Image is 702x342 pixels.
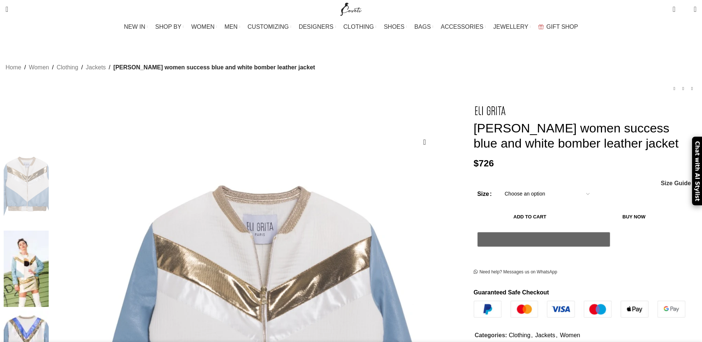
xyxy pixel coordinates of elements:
a: SHOP BY [155,20,184,34]
img: Eli Grita [474,104,507,117]
img: GiftBag [538,24,544,29]
label: Size [477,189,492,199]
a: Need help? Messages us on WhatsApp [474,269,557,275]
a: Previous product [670,84,679,93]
a: JEWELLERY [493,20,531,34]
a: ACCESSORIES [441,20,486,34]
span: NEW IN [124,23,145,30]
span: , [556,331,557,340]
span: BAGS [414,23,430,30]
span: , [531,331,533,340]
span: SHOES [384,23,404,30]
bdi: 726 [474,158,494,168]
a: WOMEN [191,20,217,34]
span: 0 [673,4,679,9]
nav: Breadcrumb [6,63,315,72]
span: [PERSON_NAME] women success blue and white bomber leather jacket [113,63,315,72]
strong: Guaranteed Safe Checkout [474,289,549,296]
a: CUSTOMIZING [248,20,291,34]
a: Size Guide [660,180,691,186]
span: 0 [682,7,688,13]
span: ACCESSORIES [441,23,484,30]
a: MEN [225,20,240,34]
a: DESIGNERS [299,20,336,34]
span: JEWELLERY [493,23,528,30]
span: CUSTOMIZING [248,23,289,30]
a: Clothing [509,332,530,338]
span: GIFT SHOP [546,23,578,30]
a: Search [2,2,12,17]
span: DESIGNERS [299,23,333,30]
button: Plačilo s storitvijo GPay [477,232,610,247]
span: Categories: [475,332,507,338]
a: Women [29,63,49,72]
img: ELIGRITA [4,231,49,307]
a: Jackets [535,332,555,338]
button: Buy now [586,209,682,225]
a: GIFT SHOP [538,20,578,34]
img: guaranteed-safe-checkout-bordered.j [474,301,685,318]
span: SHOP BY [155,23,181,30]
a: BAGS [414,20,433,34]
a: Women [560,332,580,338]
img: ELIGRITA [4,150,49,227]
span: $ [474,158,479,168]
a: SHOES [384,20,407,34]
h1: [PERSON_NAME] women success blue and white bomber leather jacket [474,121,696,151]
a: Site logo [339,6,363,12]
a: Jackets [86,63,106,72]
span: WOMEN [191,23,215,30]
div: My Wishlist [681,2,688,17]
a: Clothing [56,63,78,72]
a: NEW IN [124,20,148,34]
div: Main navigation [2,20,700,34]
span: CLOTHING [343,23,374,30]
button: Add to cart [477,209,583,225]
a: 0 [669,2,679,17]
a: Next product [688,84,696,93]
span: MEN [225,23,238,30]
a: CLOTHING [343,20,377,34]
a: Home [6,63,21,72]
